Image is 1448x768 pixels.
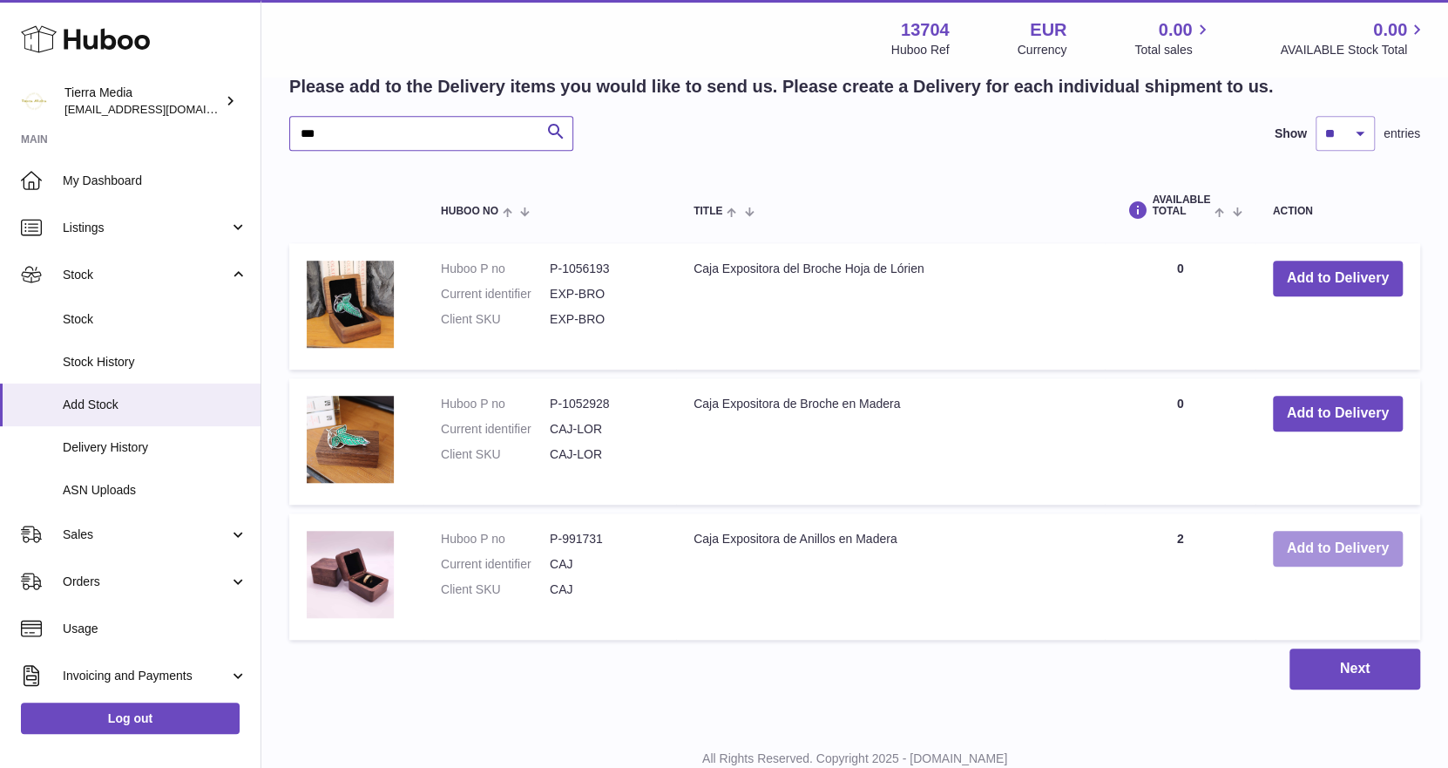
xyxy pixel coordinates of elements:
span: 0.00 [1159,18,1193,42]
button: Add to Delivery [1273,531,1403,567]
dt: Current identifier [441,286,550,302]
dd: CAJ [550,556,659,573]
dd: EXP-BRO [550,286,659,302]
strong: 13704 [901,18,950,42]
span: Huboo no [441,206,498,217]
td: 0 [1105,378,1255,505]
strong: EUR [1030,18,1066,42]
h2: Please add to the Delivery items you would like to send us. Please create a Delivery for each ind... [289,75,1273,99]
span: Stock History [63,354,247,370]
div: Huboo Ref [891,42,950,58]
dt: Huboo P no [441,396,550,412]
img: Caja Expositora del Broche Hoja de Lórien [307,261,394,348]
dt: Client SKU [441,311,550,328]
div: Action [1273,206,1403,217]
span: [EMAIL_ADDRESS][DOMAIN_NAME] [64,102,256,116]
dd: CAJ-LOR [550,446,659,463]
td: 2 [1105,513,1255,640]
button: Add to Delivery [1273,261,1403,296]
div: Tierra Media [64,85,221,118]
dt: Huboo P no [441,531,550,547]
dd: P-1052928 [550,396,659,412]
span: My Dashboard [63,173,247,189]
a: 0.00 AVAILABLE Stock Total [1280,18,1427,58]
dt: Current identifier [441,421,550,438]
span: Sales [63,527,229,543]
a: Log out [21,703,240,734]
td: Caja Expositora del Broche Hoja de Lórien [676,243,1105,370]
img: Caja Expositora de Anillos en Madera [307,531,394,618]
td: Caja Expositora de Anillos en Madera [676,513,1105,640]
p: All Rights Reserved. Copyright 2025 - [DOMAIN_NAME] [275,751,1434,767]
dt: Huboo P no [441,261,550,277]
span: Delivery History [63,439,247,456]
span: ASN Uploads [63,482,247,499]
td: Caja Expositora de Broche en Madera [676,378,1105,505]
dd: CAJ [550,581,659,598]
span: Listings [63,220,229,236]
img: Caja Expositora de Broche en Madera [307,396,394,483]
span: Stock [63,311,247,328]
label: Show [1275,126,1307,142]
button: Add to Delivery [1273,396,1403,432]
dd: P-1056193 [550,261,659,277]
span: Orders [63,574,229,590]
span: Stock [63,267,229,283]
dt: Client SKU [441,581,550,598]
button: Next [1289,649,1420,690]
dt: Current identifier [441,556,550,573]
span: AVAILABLE Total [1152,194,1210,217]
span: entries [1384,126,1420,142]
a: 0.00 Total sales [1134,18,1212,58]
span: 0.00 [1373,18,1407,42]
dd: P-991731 [550,531,659,547]
dd: CAJ-LOR [550,421,659,438]
td: 0 [1105,243,1255,370]
span: Title [694,206,722,217]
img: hola.tierramedia@gmail.com [21,88,47,114]
dt: Client SKU [441,446,550,463]
span: Invoicing and Payments [63,668,229,684]
span: Total sales [1134,42,1212,58]
span: AVAILABLE Stock Total [1280,42,1427,58]
span: Usage [63,621,247,637]
dd: EXP-BRO [550,311,659,328]
span: Add Stock [63,397,247,413]
div: Currency [1018,42,1067,58]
